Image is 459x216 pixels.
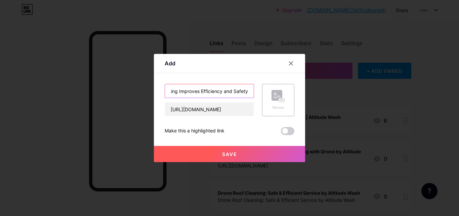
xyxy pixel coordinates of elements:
div: Make this a highlighted link [165,127,224,135]
div: Picture [272,105,285,110]
input: Title [165,84,254,98]
span: Save [222,151,237,157]
input: URL [165,102,254,116]
button: Save [154,146,305,162]
div: Add [165,59,175,67]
